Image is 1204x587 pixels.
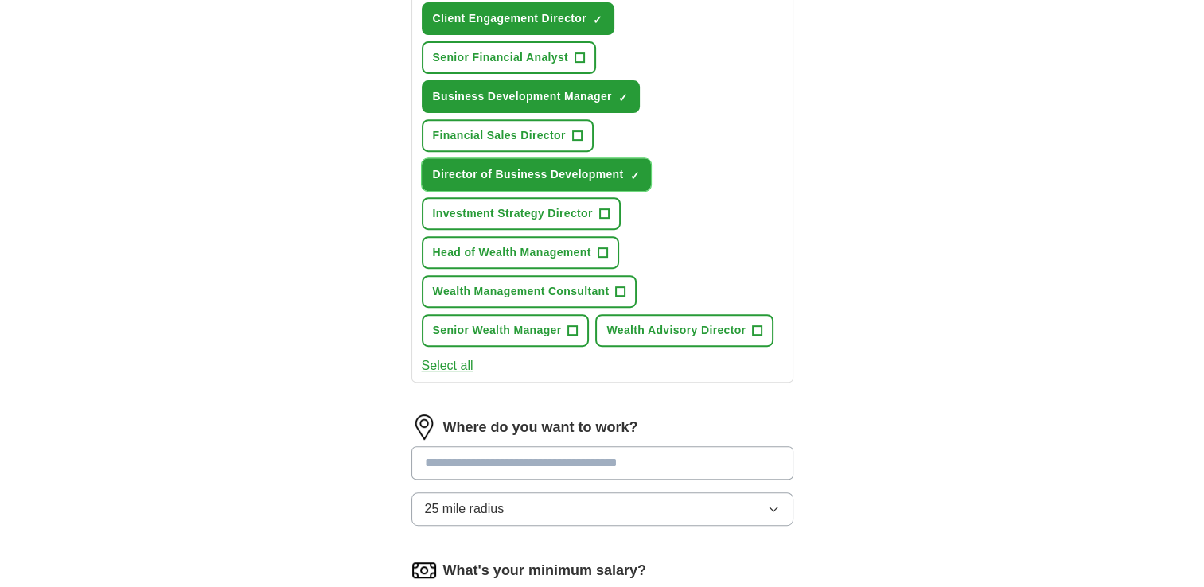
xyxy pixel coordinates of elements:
[433,283,610,300] span: Wealth Management Consultant
[606,322,746,339] span: Wealth Advisory Director
[422,356,473,375] button: Select all
[433,205,593,222] span: Investment Strategy Director
[443,560,646,581] label: What's your minimum salary?
[411,558,437,583] img: salary.png
[422,314,590,347] button: Senior Wealth Manager
[422,41,596,74] button: Senior Financial Analyst
[422,197,621,230] button: Investment Strategy Director
[425,500,505,519] span: 25 mile radius
[422,236,619,269] button: Head of Wealth Management
[593,14,602,26] span: ✓
[422,158,652,191] button: Director of Business Development✓
[433,166,624,183] span: Director of Business Development
[433,244,591,261] span: Head of Wealth Management
[411,492,793,526] button: 25 mile radius
[422,275,637,308] button: Wealth Management Consultant
[411,414,437,440] img: location.png
[422,2,614,35] button: Client Engagement Director✓
[595,314,773,347] button: Wealth Advisory Director
[618,91,628,104] span: ✓
[433,322,562,339] span: Senior Wealth Manager
[443,417,638,438] label: Where do you want to work?
[433,88,612,105] span: Business Development Manager
[433,10,586,27] span: Client Engagement Director
[629,169,639,182] span: ✓
[433,49,568,66] span: Senior Financial Analyst
[422,80,640,113] button: Business Development Manager✓
[433,127,566,144] span: Financial Sales Director
[422,119,594,152] button: Financial Sales Director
